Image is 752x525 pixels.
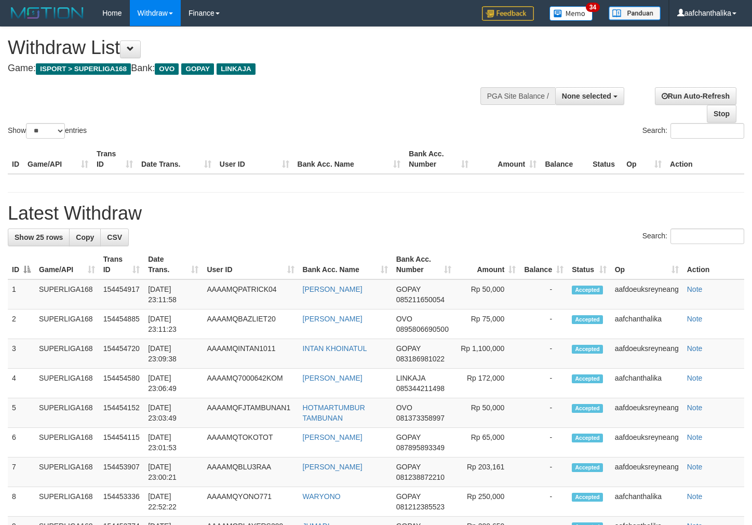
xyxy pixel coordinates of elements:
th: ID: activate to sort column descending [8,250,35,279]
span: Copy 085344211498 to clipboard [396,384,445,393]
th: Status: activate to sort column ascending [568,250,611,279]
a: Stop [707,105,736,123]
th: User ID: activate to sort column ascending [203,250,298,279]
input: Search: [670,228,744,244]
td: 2 [8,309,35,339]
td: SUPERLIGA168 [35,339,99,369]
td: 154453336 [99,487,144,517]
span: Accepted [572,374,603,383]
span: GOPAY [396,344,421,353]
a: [PERSON_NAME] [303,285,362,293]
td: - [520,339,568,369]
th: Bank Acc. Number: activate to sort column ascending [392,250,455,279]
td: AAAAMQYONO771 [203,487,298,517]
span: Accepted [572,286,603,294]
td: Rp 50,000 [455,398,520,428]
td: SUPERLIGA168 [35,428,99,457]
th: Game/API [23,144,92,174]
td: - [520,428,568,457]
td: SUPERLIGA168 [35,457,99,487]
span: Copy 0895806690500 to clipboard [396,325,449,333]
td: [DATE] 23:11:58 [144,279,203,309]
span: Accepted [572,345,603,354]
span: LINKAJA [217,63,256,75]
td: - [520,279,568,309]
select: Showentries [26,123,65,139]
span: Accepted [572,463,603,472]
td: AAAAMQPATRICK04 [203,279,298,309]
th: Amount [473,144,541,174]
span: Copy 087895893349 to clipboard [396,443,445,452]
th: ID [8,144,23,174]
th: Trans ID: activate to sort column ascending [99,250,144,279]
a: Note [687,463,703,471]
a: Copy [69,228,101,246]
div: PGA Site Balance / [480,87,555,105]
span: Accepted [572,404,603,413]
h4: Game: Bank: [8,63,491,74]
td: 8 [8,487,35,517]
td: 7 [8,457,35,487]
span: None selected [562,92,611,100]
span: GOPAY [181,63,214,75]
td: SUPERLIGA168 [35,279,99,309]
th: Status [588,144,622,174]
th: Date Trans.: activate to sort column ascending [144,250,203,279]
a: Note [687,433,703,441]
td: [DATE] 23:06:49 [144,369,203,398]
a: Run Auto-Refresh [655,87,736,105]
th: Game/API: activate to sort column ascending [35,250,99,279]
span: Accepted [572,493,603,502]
a: Note [687,492,703,501]
a: HOTMARTUMBUR TAMBUNAN [303,403,365,422]
td: AAAAMQTOKOTOT [203,428,298,457]
td: [DATE] 23:03:49 [144,398,203,428]
td: [DATE] 23:01:53 [144,428,203,457]
td: 1 [8,279,35,309]
span: Show 25 rows [15,233,63,241]
td: Rp 65,000 [455,428,520,457]
td: Rp 203,161 [455,457,520,487]
td: [DATE] 23:09:38 [144,339,203,369]
td: [DATE] 23:00:21 [144,457,203,487]
td: AAAAMQ7000642KOM [203,369,298,398]
td: Rp 250,000 [455,487,520,517]
a: [PERSON_NAME] [303,463,362,471]
td: 154454720 [99,339,144,369]
td: - [520,309,568,339]
span: GOPAY [396,463,421,471]
td: SUPERLIGA168 [35,309,99,339]
h1: Latest Withdraw [8,203,744,224]
th: Balance: activate to sort column ascending [520,250,568,279]
span: Copy 081373358997 to clipboard [396,414,445,422]
span: Copy 081238872210 to clipboard [396,473,445,481]
a: Show 25 rows [8,228,70,246]
span: Copy 085211650054 to clipboard [396,295,445,304]
span: 34 [586,3,600,12]
span: Copy 081212385523 to clipboard [396,503,445,511]
td: - [520,487,568,517]
td: 154454885 [99,309,144,339]
a: [PERSON_NAME] [303,374,362,382]
a: WARYONO [303,492,341,501]
td: 154453907 [99,457,144,487]
td: 154454917 [99,279,144,309]
td: Rp 1,100,000 [455,339,520,369]
img: MOTION_logo.png [8,5,87,21]
th: Bank Acc. Number [405,144,473,174]
td: AAAAMQINTAN1011 [203,339,298,369]
td: aafdoeuksreyneang [611,428,683,457]
td: SUPERLIGA168 [35,487,99,517]
th: Date Trans. [137,144,216,174]
td: AAAAMQBLU3RAA [203,457,298,487]
td: 154454580 [99,369,144,398]
input: Search: [670,123,744,139]
th: Action [666,144,744,174]
td: 154454152 [99,398,144,428]
td: 3 [8,339,35,369]
h1: Withdraw List [8,37,491,58]
span: Copy 083186981022 to clipboard [396,355,445,363]
a: INTAN KHOINATUL [303,344,367,353]
td: [DATE] 23:11:23 [144,309,203,339]
th: Bank Acc. Name: activate to sort column ascending [299,250,392,279]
